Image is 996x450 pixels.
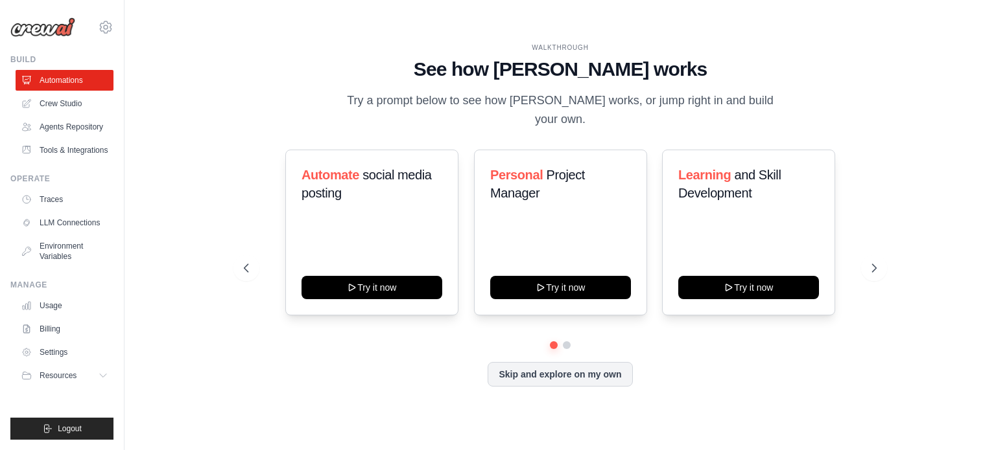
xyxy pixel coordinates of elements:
[302,168,432,200] span: social media posting
[302,168,359,182] span: Automate
[488,362,632,387] button: Skip and explore on my own
[10,174,113,184] div: Operate
[490,168,543,182] span: Personal
[302,276,442,299] button: Try it now
[10,418,113,440] button: Logout
[490,276,631,299] button: Try it now
[40,370,77,381] span: Resources
[10,280,113,290] div: Manage
[16,295,113,316] a: Usage
[10,17,75,37] img: Logo
[678,168,731,182] span: Learning
[16,140,113,161] a: Tools & Integrations
[16,319,113,339] a: Billing
[58,423,82,434] span: Logout
[490,168,585,200] span: Project Manager
[16,189,113,210] a: Traces
[342,91,778,129] p: Try a prompt below to see how [PERSON_NAME] works, or jump right in and build your own.
[678,276,819,299] button: Try it now
[16,70,113,91] a: Automations
[16,117,113,137] a: Agents Repository
[16,212,113,233] a: LLM Connections
[244,43,877,52] div: WALKTHROUGH
[16,93,113,114] a: Crew Studio
[16,342,113,363] a: Settings
[244,58,877,81] h1: See how [PERSON_NAME] works
[10,54,113,65] div: Build
[16,236,113,267] a: Environment Variables
[16,365,113,386] button: Resources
